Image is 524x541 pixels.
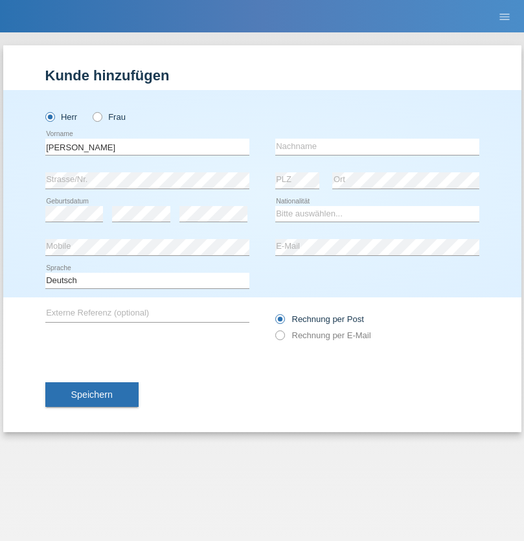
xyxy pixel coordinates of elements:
[45,112,78,122] label: Herr
[93,112,126,122] label: Frau
[71,389,113,400] span: Speichern
[45,112,54,121] input: Herr
[275,314,364,324] label: Rechnung per Post
[498,10,511,23] i: menu
[275,314,284,330] input: Rechnung per Post
[93,112,101,121] input: Frau
[45,67,479,84] h1: Kunde hinzufügen
[45,382,139,407] button: Speichern
[275,330,284,347] input: Rechnung per E-Mail
[492,12,518,20] a: menu
[275,330,371,340] label: Rechnung per E-Mail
